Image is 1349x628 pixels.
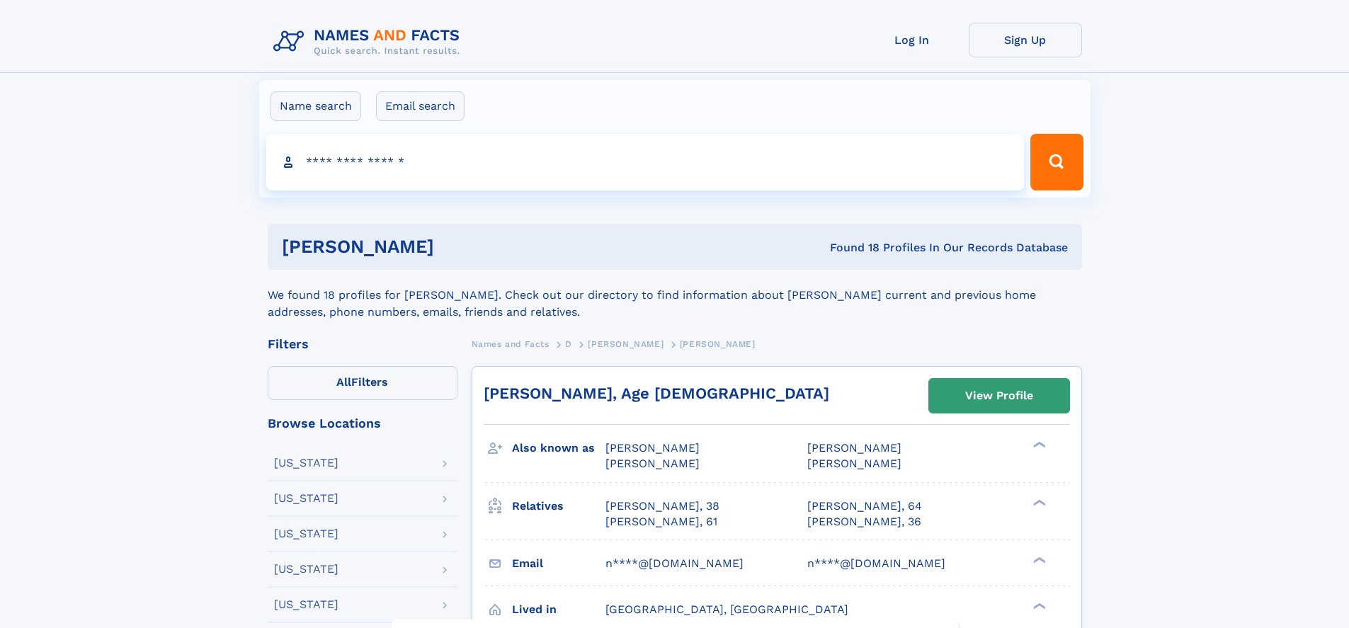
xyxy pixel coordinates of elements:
[605,457,700,470] span: [PERSON_NAME]
[376,91,465,121] label: Email search
[965,379,1033,412] div: View Profile
[336,375,351,389] span: All
[605,603,848,616] span: [GEOGRAPHIC_DATA], [GEOGRAPHIC_DATA]
[632,240,1068,256] div: Found 18 Profiles In Our Records Database
[512,494,605,518] h3: Relatives
[274,599,338,610] div: [US_STATE]
[512,436,605,460] h3: Also known as
[1030,440,1047,450] div: ❯
[605,441,700,455] span: [PERSON_NAME]
[484,384,829,402] a: [PERSON_NAME], Age [DEMOGRAPHIC_DATA]
[969,23,1082,57] a: Sign Up
[588,339,664,349] span: [PERSON_NAME]
[268,23,472,61] img: Logo Names and Facts
[929,379,1069,413] a: View Profile
[588,335,664,353] a: [PERSON_NAME]
[565,339,572,349] span: D
[268,270,1082,321] div: We found 18 profiles for [PERSON_NAME]. Check out our directory to find information about [PERSON...
[1030,601,1047,610] div: ❯
[282,238,632,256] h1: [PERSON_NAME]
[807,498,922,514] a: [PERSON_NAME], 64
[274,457,338,469] div: [US_STATE]
[274,564,338,575] div: [US_STATE]
[807,514,921,530] a: [PERSON_NAME], 36
[268,338,457,350] div: Filters
[266,134,1025,190] input: search input
[565,335,572,353] a: D
[1030,555,1047,564] div: ❯
[472,335,550,353] a: Names and Facts
[807,457,901,470] span: [PERSON_NAME]
[807,441,901,455] span: [PERSON_NAME]
[605,498,719,514] a: [PERSON_NAME], 38
[512,552,605,576] h3: Email
[855,23,969,57] a: Log In
[268,417,457,430] div: Browse Locations
[605,514,717,530] a: [PERSON_NAME], 61
[512,598,605,622] h3: Lived in
[271,91,361,121] label: Name search
[680,339,756,349] span: [PERSON_NAME]
[268,366,457,400] label: Filters
[1030,134,1083,190] button: Search Button
[274,528,338,539] div: [US_STATE]
[274,493,338,504] div: [US_STATE]
[1030,498,1047,507] div: ❯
